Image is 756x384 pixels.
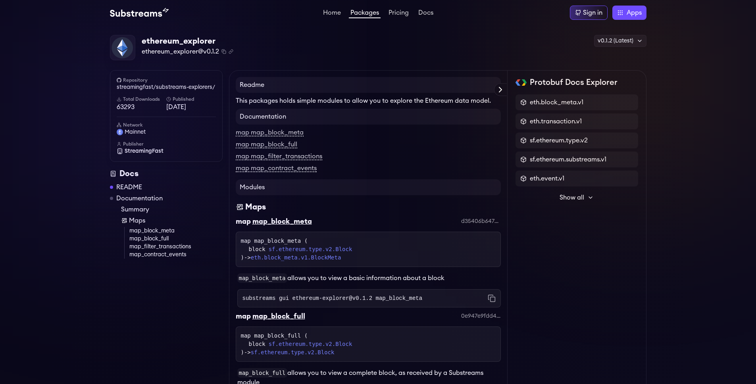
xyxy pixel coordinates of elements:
[461,312,501,320] div: 0e947e9fdd4af3c137ff850907b090aa12b469bb
[530,98,583,107] span: eth.block_meta.v1
[121,216,223,225] a: Maps
[117,122,216,128] h6: Network
[236,179,501,195] h4: Modules
[242,294,423,302] code: substreams gui ethereum-explorer@v0.1.2 map_block_meta
[110,35,135,60] img: Package Logo
[249,340,496,348] div: block
[236,165,317,172] a: map map_contract_events
[530,136,588,145] span: sf.ethereum.type.v2
[110,8,169,17] img: Substream's logo
[251,254,341,261] a: eth.block_meta.v1.BlockMeta
[117,96,166,102] h6: Total Downloads
[321,10,342,17] a: Home
[237,368,287,378] code: map_block_full
[142,47,219,56] span: ethereum_explorer@v0.1.2
[117,102,166,112] span: 63293
[117,77,216,83] h6: Repository
[236,202,244,213] img: Maps icon
[583,8,602,17] div: Sign in
[241,237,496,262] div: map map_block_meta ( )
[252,216,312,227] div: map_block_meta
[516,190,638,205] button: Show all
[121,205,223,214] a: Summary
[530,155,606,164] span: sf.ethereum.substreams.v1
[516,79,527,86] img: Protobuf
[129,227,223,235] a: map_block_meta
[110,168,223,179] div: Docs
[241,332,496,357] div: map map_block_full ( )
[117,129,123,135] img: mainnet
[417,10,435,17] a: Docs
[237,273,501,283] p: allows you to view a basic information about a block
[236,109,501,125] h4: Documentation
[166,96,216,102] h6: Published
[236,153,322,160] a: map map_filter_transactions
[570,6,608,20] a: Sign in
[488,294,496,302] button: Copy command to clipboard
[125,147,164,155] span: StreamingFast
[236,216,251,227] div: map
[461,217,501,225] div: d35406b647b264577e288fdbc0b90aec9f67c5b9
[236,96,501,106] p: This packages holds simple modules to allow you to explore the Ethereum data model.
[142,36,233,47] div: ethereum_explorer
[236,141,297,148] a: map map_block_full
[269,245,352,253] a: sf.ethereum.type.v2.Block
[116,194,163,203] a: Documentation
[129,243,223,251] a: map_filter_transactions
[237,273,287,283] code: map_block_meta
[627,8,642,17] span: Apps
[236,129,304,136] a: map map_block_meta
[121,217,127,224] img: Map icon
[244,349,335,355] span: ->
[117,147,216,155] a: StreamingFast
[594,35,646,47] div: v0.1.2 (Latest)
[221,49,226,54] button: Copy package name and version
[560,193,584,202] span: Show all
[125,128,146,136] span: mainnet
[166,102,216,112] span: [DATE]
[251,349,335,355] a: sf.ethereum.type.v2.Block
[129,251,223,259] a: map_contract_events
[229,49,233,54] button: Copy .spkg link to clipboard
[117,141,216,147] h6: Publisher
[252,311,305,322] div: map_block_full
[249,245,496,253] div: block
[117,78,121,83] img: github
[530,174,564,183] span: eth.event.v1
[117,83,216,91] a: streamingfast/substreams-explorers/
[117,128,216,136] a: mainnet
[236,77,501,93] h4: Readme
[129,235,223,243] a: map_block_full
[530,77,617,88] h2: Protobuf Docs Explorer
[269,340,352,348] a: sf.ethereum.type.v2.Block
[349,10,381,18] a: Packages
[245,202,266,213] div: Maps
[236,311,251,322] div: map
[387,10,410,17] a: Pricing
[244,254,341,261] span: ->
[116,182,142,192] a: README
[530,117,582,126] span: eth.transaction.v1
